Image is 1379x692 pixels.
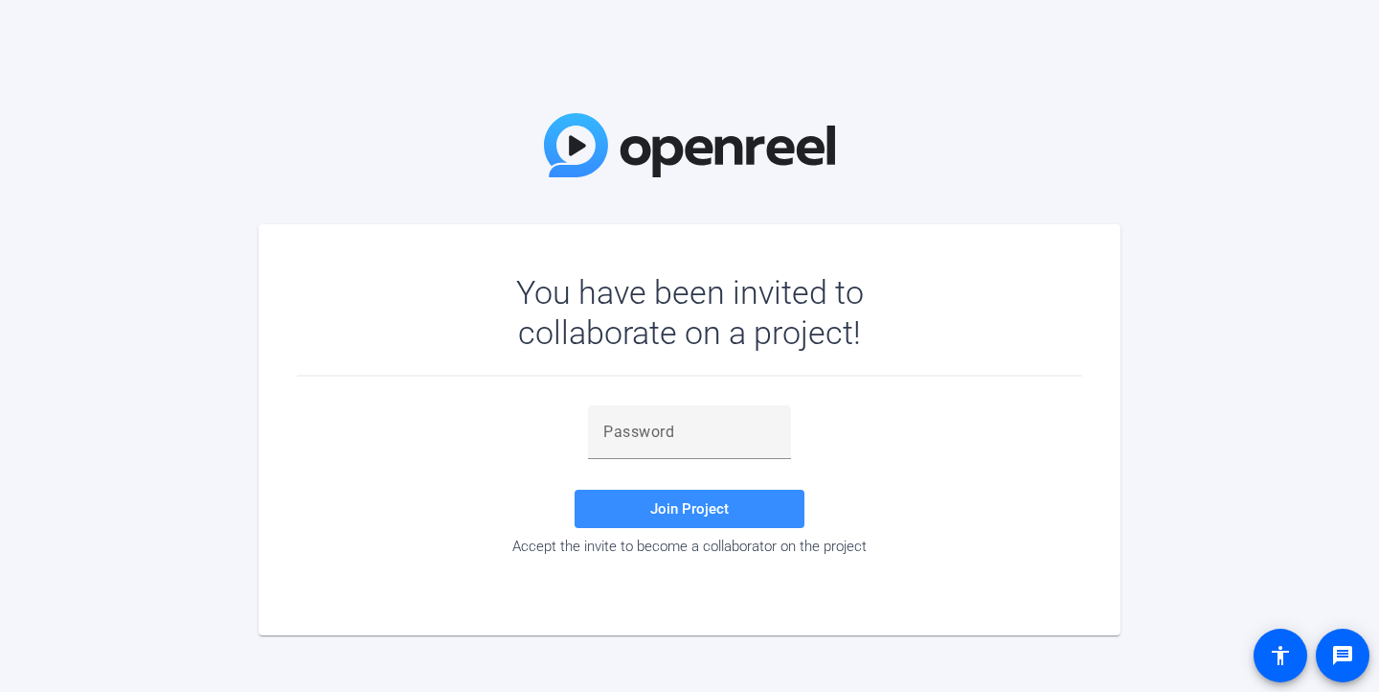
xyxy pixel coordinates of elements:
[1269,644,1292,667] mat-icon: accessibility
[650,500,729,518] span: Join Project
[1331,644,1354,667] mat-icon: message
[297,538,1082,555] div: Accept the invite to become a collaborator on the project
[603,421,776,444] input: Password
[544,113,835,177] img: OpenReel Logo
[575,490,804,528] button: Join Project
[461,272,919,353] div: You have been invited to collaborate on a project!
